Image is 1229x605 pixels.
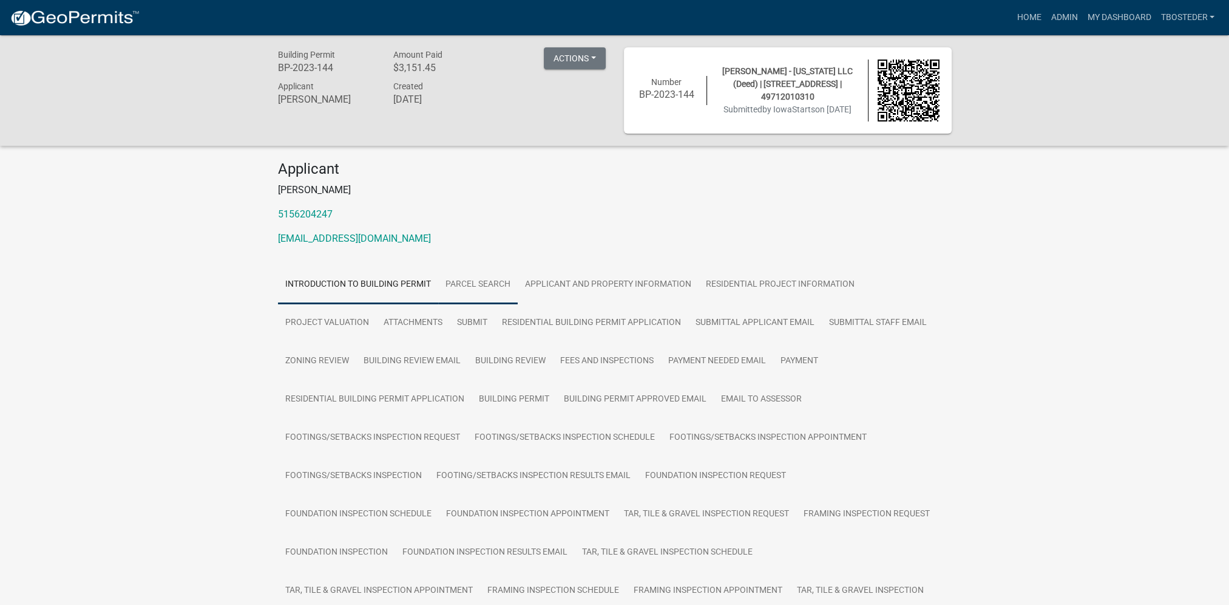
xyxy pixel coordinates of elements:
a: Email to Assessor [714,380,809,419]
span: Applicant [278,81,314,91]
a: Foundation Inspection Schedule [278,495,439,534]
a: tbosteder [1156,6,1219,29]
a: Applicant and Property Information [518,265,699,304]
a: Building Review [468,342,553,381]
a: Building Permit Approved Email [557,380,714,419]
a: Submit [450,304,495,343]
a: Residential Building Permit Application [495,304,688,343]
h6: [DATE] [393,94,490,105]
a: [EMAIL_ADDRESS][DOMAIN_NAME] [278,233,431,244]
a: Foundation Inspection Appointment [439,495,617,534]
a: Submittal Applicant Email [688,304,822,343]
a: Foundation Inspection [278,533,395,572]
a: My Dashboard [1082,6,1156,29]
p: [PERSON_NAME] [278,183,952,197]
span: [PERSON_NAME] - [US_STATE] LLC (Deed) | [STREET_ADDRESS] | 49712010310 [722,66,853,101]
h4: Applicant [278,160,952,178]
a: Footings/Setbacks Inspection Request [278,419,467,457]
h6: $3,151.45 [393,62,490,73]
a: Foundation Inspection Results Email [395,533,575,572]
a: Residential Project Information [699,265,862,304]
a: 5156204247 [278,208,333,220]
span: Submitted on [DATE] [723,104,851,114]
span: by IowaStarts [762,104,815,114]
a: Tar, Tile & Gravel Inspection Schedule [575,533,760,572]
a: Attachments [376,304,450,343]
a: Introduction to Building Permit [278,265,438,304]
a: Residential Building Permit Application [278,380,472,419]
a: Footing/Setbacks Inspection Results Email [429,457,638,496]
span: Created [393,81,422,91]
a: Parcel search [438,265,518,304]
a: Submittal Staff Email [822,304,934,343]
span: Building Permit [278,50,335,60]
h6: [PERSON_NAME] [278,94,375,105]
h6: BP-2023-144 [636,89,698,100]
a: Zoning Review [278,342,356,381]
a: Building Permit [472,380,557,419]
a: Tar, Tile & Gravel Inspection Request [617,495,796,534]
a: Foundation Inspection Request [638,457,793,496]
a: Footings/Setbacks Inspection [278,457,429,496]
a: Fees and Inspections [553,342,661,381]
a: Payment Needed Email [661,342,773,381]
h6: BP-2023-144 [278,62,375,73]
button: Actions [544,47,606,69]
img: QR code [878,60,940,121]
a: Footings/Setbacks Inspection Schedule [467,419,662,457]
span: Number [651,77,682,87]
span: Amount Paid [393,50,442,60]
a: Framing Inspection Request [796,495,937,534]
a: Project Valuation [278,304,376,343]
a: Payment [773,342,825,381]
a: Building Review Email [356,342,468,381]
a: Home [1012,6,1046,29]
a: Admin [1046,6,1082,29]
a: Footings/setbacks Inspection Appointment [662,419,874,457]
